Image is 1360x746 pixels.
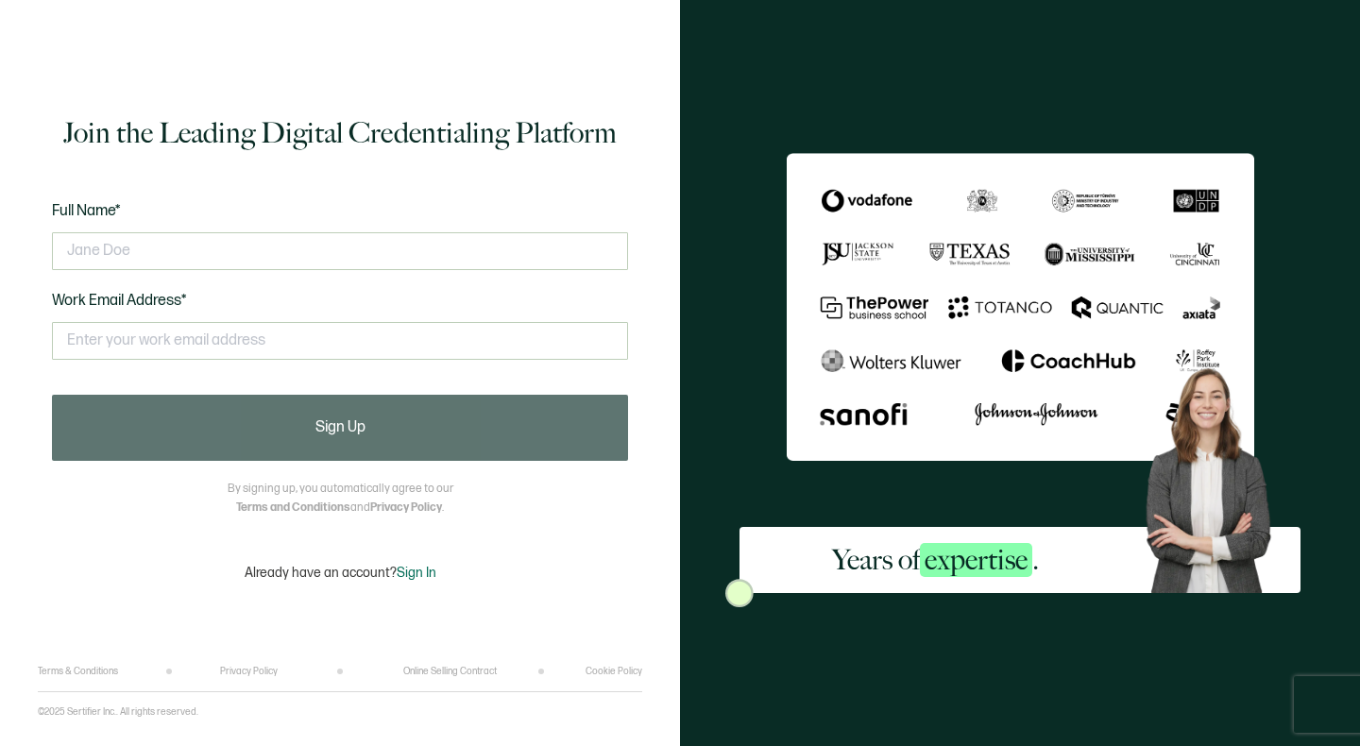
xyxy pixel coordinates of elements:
[236,500,350,515] a: Terms and Conditions
[52,322,628,360] input: Enter your work email address
[38,666,118,677] a: Terms & Conditions
[228,480,453,517] p: By signing up, you automatically agree to our and .
[787,153,1254,461] img: Sertifier Signup - Years of <span class="strong-h">expertise</span>.
[832,541,1039,579] h2: Years of .
[586,666,642,677] a: Cookie Policy
[725,579,754,607] img: Sertifier Signup
[52,232,628,270] input: Jane Doe
[220,666,278,677] a: Privacy Policy
[52,292,187,310] span: Work Email Address*
[370,500,442,515] a: Privacy Policy
[245,565,436,581] p: Already have an account?
[52,202,121,220] span: Full Name*
[920,543,1032,577] span: expertise
[397,565,436,581] span: Sign In
[315,420,365,435] span: Sign Up
[1132,357,1300,593] img: Sertifier Signup - Years of <span class="strong-h">expertise</span>. Hero
[52,395,628,461] button: Sign Up
[403,666,497,677] a: Online Selling Contract
[63,114,617,152] h1: Join the Leading Digital Credentialing Platform
[38,706,198,718] p: ©2025 Sertifier Inc.. All rights reserved.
